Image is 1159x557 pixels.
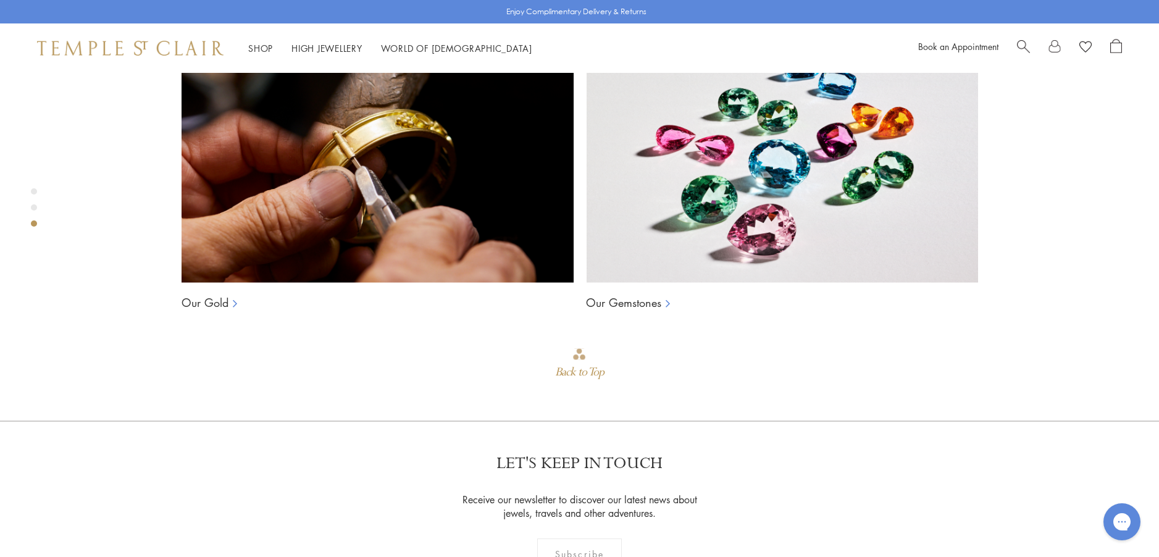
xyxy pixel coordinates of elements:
[248,42,273,54] a: ShopShop
[454,493,705,520] p: Receive our newsletter to discover our latest news about jewels, travels and other adventures.
[248,41,532,56] nav: Main navigation
[555,347,603,383] div: Go to top
[586,295,661,310] a: Our Gemstones
[1110,39,1122,57] a: Open Shopping Bag
[1017,39,1030,57] a: Search
[31,185,37,237] div: Product gallery navigation
[1079,39,1092,57] a: View Wishlist
[1097,499,1147,545] iframe: Gorgias live chat messenger
[496,453,663,474] p: LET'S KEEP IN TOUCH
[586,36,978,283] img: Ball Chains
[182,295,228,310] a: Our Gold
[182,36,574,283] img: Ball Chains
[37,41,224,56] img: Temple St. Clair
[506,6,646,18] p: Enjoy Complimentary Delivery & Returns
[918,40,998,52] a: Book an Appointment
[381,42,532,54] a: World of [DEMOGRAPHIC_DATA]World of [DEMOGRAPHIC_DATA]
[555,361,603,383] div: Back to Top
[291,42,362,54] a: High JewelleryHigh Jewellery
